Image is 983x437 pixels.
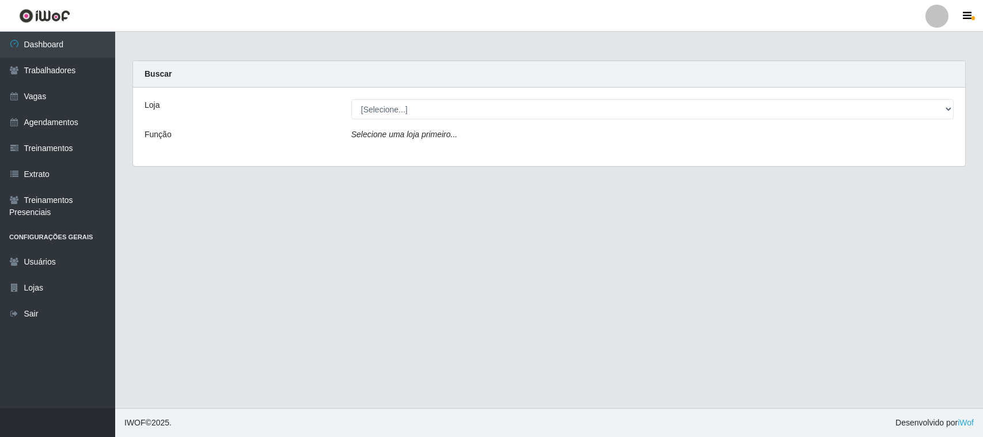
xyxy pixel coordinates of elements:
[124,417,172,429] span: © 2025 .
[145,99,160,111] label: Loja
[351,130,457,139] i: Selecione uma loja primeiro...
[145,129,172,141] label: Função
[124,418,146,427] span: IWOF
[958,418,974,427] a: iWof
[145,69,172,78] strong: Buscar
[895,417,974,429] span: Desenvolvido por
[19,9,70,23] img: CoreUI Logo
